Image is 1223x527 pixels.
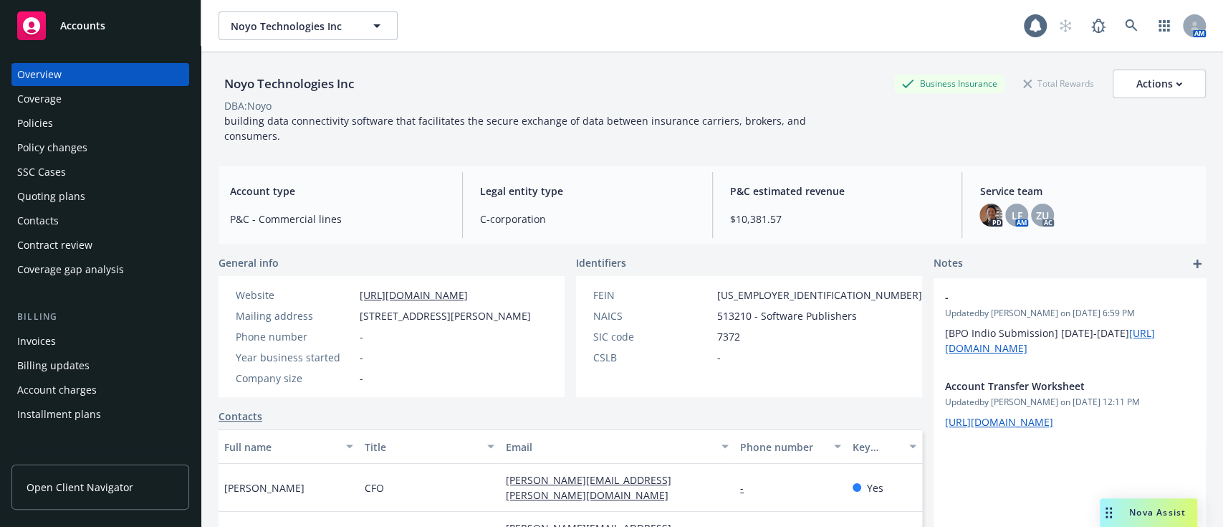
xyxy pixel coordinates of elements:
[27,480,133,495] span: Open Client Navigator
[60,20,105,32] span: Accounts
[576,255,626,270] span: Identifiers
[740,440,825,455] div: Phone number
[17,87,62,110] div: Coverage
[1136,70,1182,98] div: Actions
[17,403,101,426] div: Installment plans
[1051,11,1080,40] a: Start snowing
[1113,70,1206,98] button: Actions
[934,255,963,272] span: Notes
[11,330,189,353] a: Invoices
[1016,75,1101,92] div: Total Rewards
[11,161,189,184] a: SSC Cases
[945,379,1157,394] span: Account Transfer Worksheet
[360,350,363,365] span: -
[359,429,499,464] button: Title
[230,212,445,227] span: P&C - Commercial lines
[1012,208,1022,223] span: LF
[219,409,262,424] a: Contacts
[847,429,922,464] button: Key contact
[11,63,189,86] a: Overview
[979,204,1002,227] img: photo
[17,379,97,402] div: Account charges
[593,308,711,323] div: NAICS
[360,371,363,386] span: -
[506,473,680,502] a: [PERSON_NAME][EMAIL_ADDRESS][PERSON_NAME][DOMAIN_NAME]
[740,481,755,495] a: -
[979,184,1194,199] span: Service team
[11,234,189,257] a: Contract review
[17,330,56,353] div: Invoices
[17,258,124,281] div: Coverage gap analysis
[224,98,272,113] div: DBA: Noyo
[236,371,354,386] div: Company size
[867,480,883,495] span: Yes
[734,429,847,464] button: Phone number
[1100,498,1118,527] div: Drag to move
[17,136,87,159] div: Policy changes
[500,429,734,464] button: Email
[360,288,468,302] a: [URL][DOMAIN_NAME]
[219,255,279,270] span: General info
[593,288,711,303] div: FEIN
[219,11,398,40] button: Noyo Technologies Inc
[17,234,92,257] div: Contract review
[11,6,189,46] a: Accounts
[934,367,1206,441] div: Account Transfer WorksheetUpdatedby [PERSON_NAME] on [DATE] 12:11 PM[URL][DOMAIN_NAME]
[360,308,531,323] span: [STREET_ADDRESS][PERSON_NAME]
[17,209,59,232] div: Contacts
[219,75,360,93] div: Noyo Technologies Inc
[945,326,1194,356] p: [BPO Indio Submission] [DATE]-[DATE]
[224,114,809,143] span: building data connectivity software that facilitates the secure exchange of data between insuranc...
[11,136,189,159] a: Policy changes
[11,258,189,281] a: Coverage gap analysis
[717,308,857,323] span: 513210 - Software Publishers
[365,440,478,455] div: Title
[236,288,354,303] div: Website
[365,480,384,495] span: CFO
[1084,11,1113,40] a: Report a Bug
[480,212,695,227] span: C-corporation
[593,350,711,365] div: CSLB
[231,19,355,34] span: Noyo Technologies Inc
[11,354,189,377] a: Billing updates
[717,329,740,344] span: 7372
[17,354,90,377] div: Billing updates
[236,350,354,365] div: Year business started
[11,87,189,110] a: Coverage
[506,440,713,455] div: Email
[945,415,1053,429] a: [URL][DOMAIN_NAME]
[1129,506,1186,518] span: Nova Assist
[11,379,189,402] a: Account charges
[224,440,337,455] div: Full name
[730,212,945,227] span: $10,381.57
[730,184,945,199] span: P&C estimated revenue
[17,185,85,208] div: Quoting plans
[1189,255,1206,272] a: add
[1100,498,1197,527] button: Nova Assist
[1150,11,1179,40] a: Switch app
[11,310,189,324] div: Billing
[945,290,1157,305] span: -
[717,288,922,303] span: [US_EMPLOYER_IDENTIFICATION_NUMBER]
[894,75,1004,92] div: Business Insurance
[360,329,363,344] span: -
[11,403,189,426] a: Installment plans
[593,329,711,344] div: SIC code
[853,440,901,455] div: Key contact
[717,350,721,365] span: -
[11,209,189,232] a: Contacts
[11,112,189,135] a: Policies
[1117,11,1146,40] a: Search
[17,161,66,184] div: SSC Cases
[934,278,1206,367] div: -Updatedby [PERSON_NAME] on [DATE] 6:59 PM[BPO Indio Submission] [DATE]-[DATE][URL][DOMAIN_NAME]
[945,396,1194,409] span: Updated by [PERSON_NAME] on [DATE] 12:11 PM
[236,329,354,344] div: Phone number
[1036,208,1049,223] span: ZU
[236,308,354,323] div: Mailing address
[219,429,359,464] button: Full name
[230,184,445,199] span: Account type
[224,480,304,495] span: [PERSON_NAME]
[17,63,62,86] div: Overview
[480,184,695,199] span: Legal entity type
[945,307,1194,320] span: Updated by [PERSON_NAME] on [DATE] 6:59 PM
